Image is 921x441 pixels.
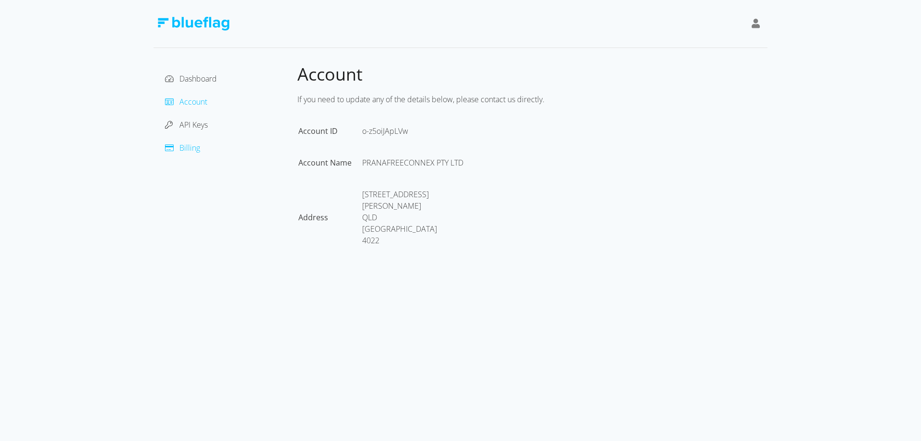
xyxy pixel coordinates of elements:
span: API Keys [179,119,208,130]
span: Account Name [298,157,352,168]
div: [STREET_ADDRESS] [362,189,463,200]
span: Billing [179,143,200,153]
td: o-z5oiJApLVw [362,125,473,156]
div: [PERSON_NAME] [362,200,463,212]
td: PRANAFREECONNEX PTY LTD [362,157,473,188]
span: Dashboard [179,73,217,84]
span: Account [297,62,363,86]
a: Dashboard [165,73,217,84]
div: 4022 [362,235,463,246]
span: Address [298,212,328,223]
div: QLD [362,212,463,223]
a: Account [165,96,207,107]
div: If you need to update any of the details below, please contact us directly. [297,90,767,109]
a: API Keys [165,119,208,130]
span: Account ID [298,126,338,136]
a: Billing [165,143,200,153]
div: [GEOGRAPHIC_DATA] [362,223,463,235]
img: Blue Flag Logo [157,17,229,31]
span: Account [179,96,207,107]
